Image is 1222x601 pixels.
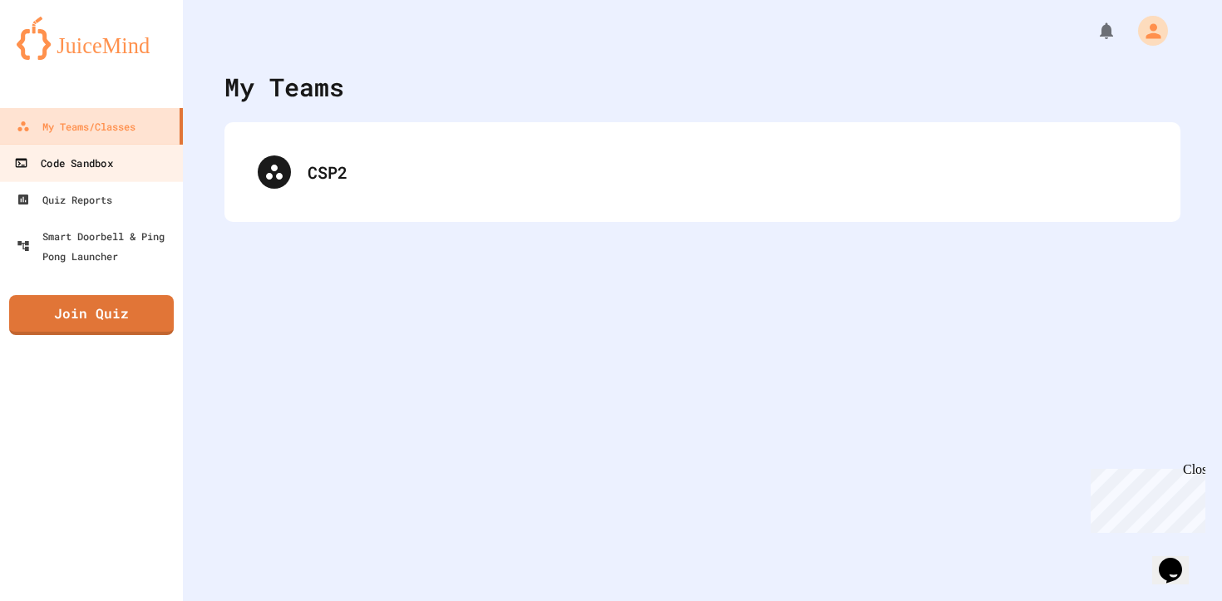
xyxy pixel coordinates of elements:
[17,116,136,136] div: My Teams/Classes
[7,7,115,106] div: Chat with us now!Close
[14,153,112,174] div: Code Sandbox
[17,17,166,60] img: logo-orange.svg
[1066,17,1121,45] div: My Notifications
[224,68,344,106] div: My Teams
[17,190,112,209] div: Quiz Reports
[308,160,1147,185] div: CSP2
[17,226,176,266] div: Smart Doorbell & Ping Pong Launcher
[1121,12,1172,50] div: My Account
[1084,462,1205,533] iframe: chat widget
[1152,534,1205,584] iframe: chat widget
[9,295,174,335] a: Join Quiz
[241,139,1164,205] div: CSP2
